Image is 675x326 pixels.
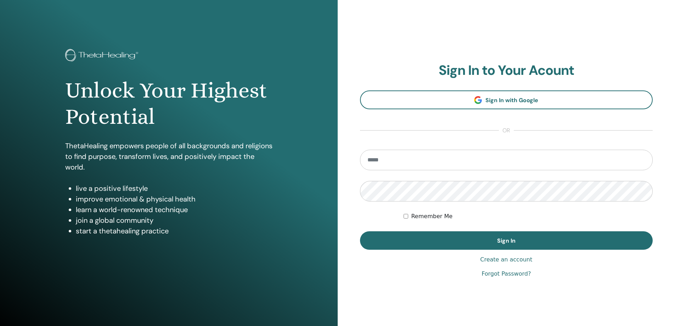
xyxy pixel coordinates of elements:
div: Keep me authenticated indefinitely or until I manually logout [404,212,653,221]
li: start a thetahealing practice [76,226,272,236]
p: ThetaHealing empowers people of all backgrounds and religions to find purpose, transform lives, a... [65,140,272,172]
label: Remember Me [411,212,452,221]
a: Create an account [480,255,532,264]
h2: Sign In to Your Acount [360,62,653,79]
a: Forgot Password? [482,270,531,278]
span: Sign In with Google [485,96,538,104]
li: learn a world-renowned technique [76,204,272,215]
li: join a global community [76,215,272,226]
span: Sign In [497,237,516,244]
li: live a positive lifestyle [76,183,272,194]
a: Sign In with Google [360,90,653,109]
li: improve emotional & physical health [76,194,272,204]
button: Sign In [360,231,653,250]
span: or [499,126,514,135]
h1: Unlock Your Highest Potential [65,77,272,130]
